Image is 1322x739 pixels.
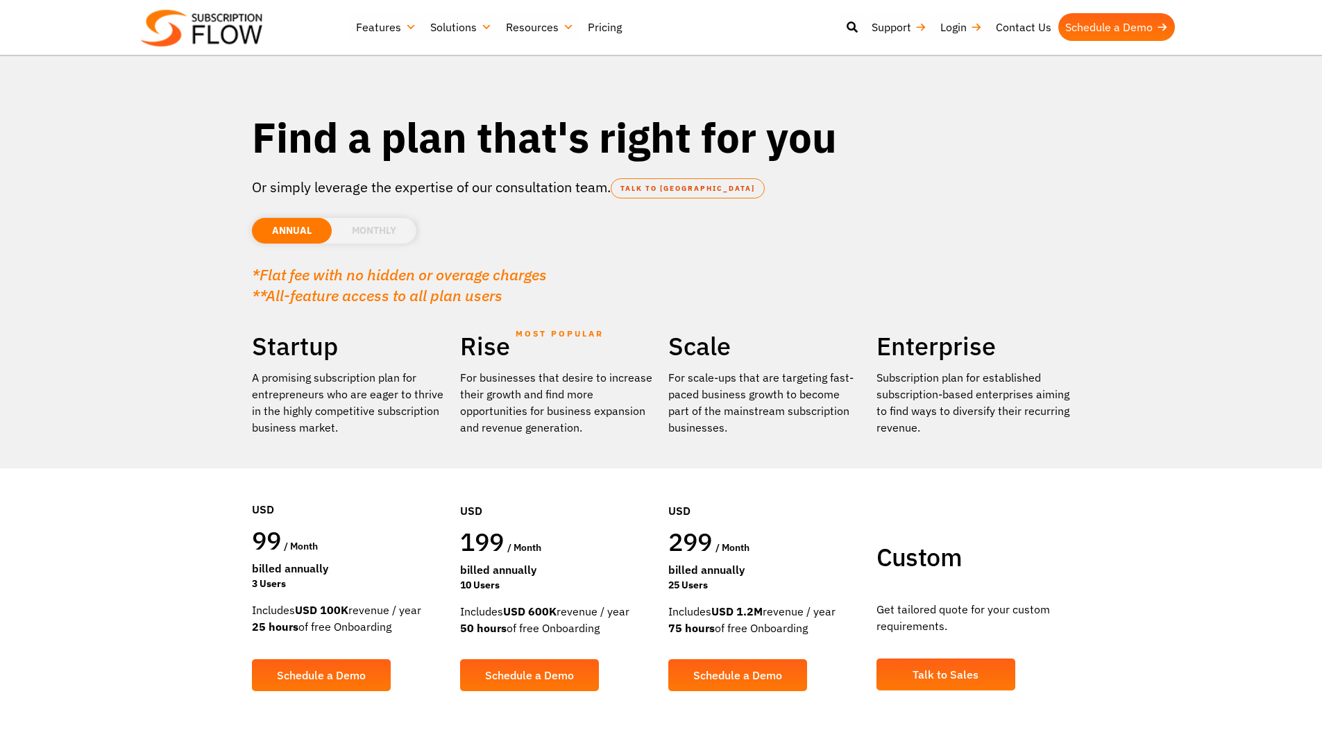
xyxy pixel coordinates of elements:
[668,561,863,578] div: Billed Annually
[693,670,782,681] span: Schedule a Demo
[876,369,1071,436] p: Subscription plan for established subscription-based enterprises aiming to find ways to diversify...
[876,601,1071,634] p: Get tailored quote for your custom requirements.
[252,369,446,436] p: A promising subscription plan for entrepreneurs who are eager to thrive in the highly competitive...
[913,669,978,680] span: Talk to Sales
[349,13,423,41] a: Features
[668,578,863,593] div: 25 Users
[611,178,765,198] a: TALK TO [GEOGRAPHIC_DATA]
[252,264,547,284] em: *Flat fee with no hidden or overage charges
[252,177,1071,198] p: Or simply leverage the expertise of our consultation team.
[865,13,933,41] a: Support
[460,369,654,436] div: For businesses that desire to increase their growth and find more opportunities for business expa...
[876,541,962,573] span: Custom
[295,603,348,617] strong: USD 100K
[933,13,989,41] a: Login
[252,524,282,557] span: 99
[277,670,366,681] span: Schedule a Demo
[460,330,654,362] h2: Rise
[876,330,1071,362] h2: Enterprise
[485,670,574,681] span: Schedule a Demo
[252,330,446,362] h2: Startup
[252,560,446,577] div: Billed Annually
[715,541,749,554] span: / month
[460,578,654,593] div: 10 Users
[252,111,1071,163] h1: Find a plan that's right for you
[252,285,502,305] em: **All-feature access to all plan users
[503,604,557,618] strong: USD 600K
[252,459,446,525] div: USD
[252,218,332,244] li: ANNUAL
[252,602,446,635] div: Includes revenue / year of free Onboarding
[332,218,416,244] li: MONTHLY
[460,461,654,526] div: USD
[876,659,1015,690] a: Talk to Sales
[711,604,763,618] strong: USD 1.2M
[141,10,262,46] img: Subscriptionflow
[460,561,654,578] div: Billed Annually
[284,540,318,552] span: / month
[668,659,807,691] a: Schedule a Demo
[668,525,713,558] span: 299
[499,13,581,41] a: Resources
[1058,13,1175,41] a: Schedule a Demo
[668,461,863,526] div: USD
[252,577,446,591] div: 3 Users
[516,318,604,350] span: MOST POPULAR
[460,603,654,636] div: Includes revenue / year of free Onboarding
[668,369,863,436] div: For scale-ups that are targeting fast-paced business growth to become part of the mainstream subs...
[460,659,599,691] a: Schedule a Demo
[668,603,863,636] div: Includes revenue / year of free Onboarding
[581,13,629,41] a: Pricing
[252,620,298,634] strong: 25 hours
[507,541,541,554] span: / month
[668,621,715,635] strong: 75 hours
[989,13,1058,41] a: Contact Us
[668,330,863,362] h2: Scale
[252,659,391,691] a: Schedule a Demo
[460,621,507,635] strong: 50 hours
[460,525,505,558] span: 199
[423,13,499,41] a: Solutions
